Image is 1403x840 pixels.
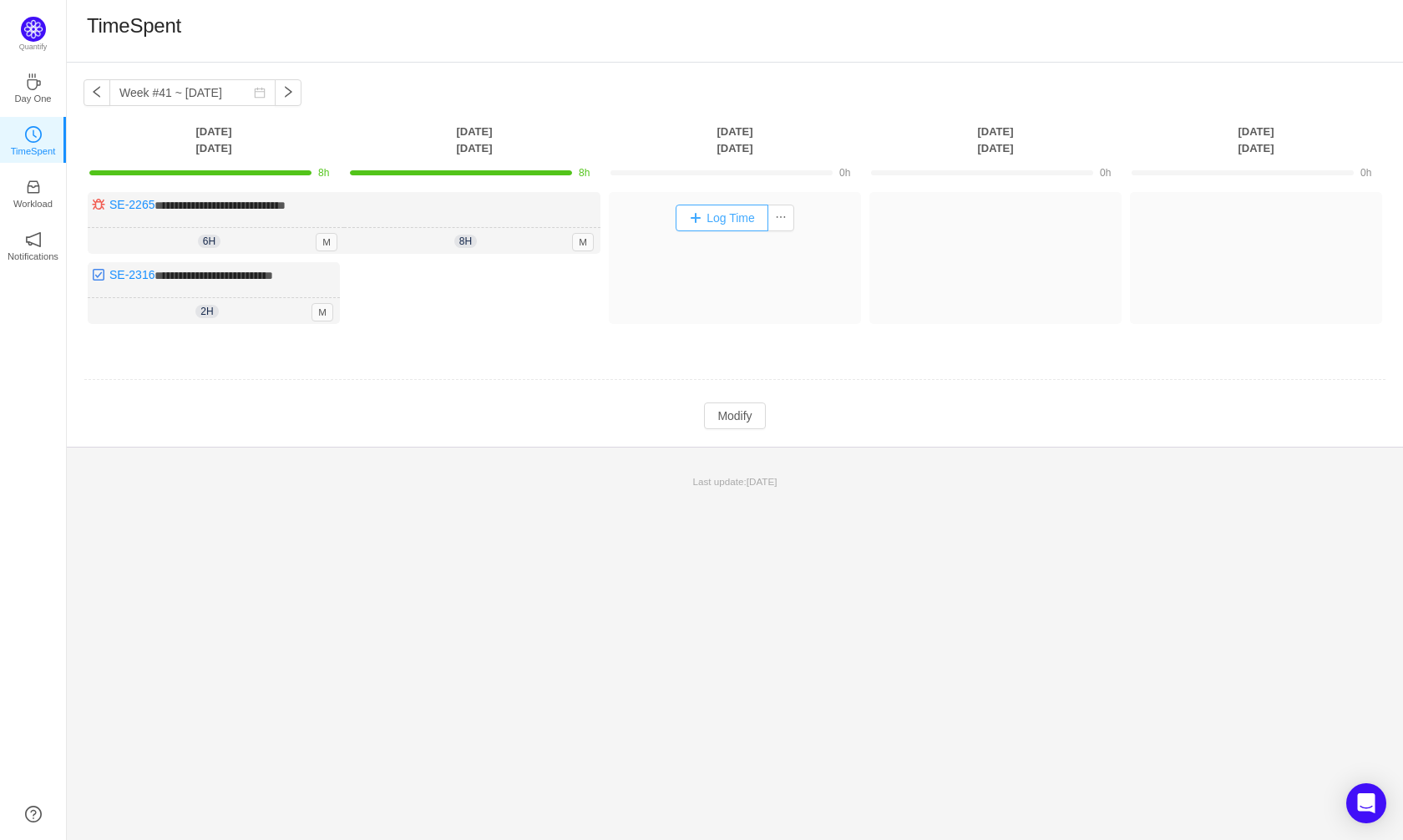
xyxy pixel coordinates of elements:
th: [DATE] [DATE] [865,123,1126,157]
a: icon: clock-circleTimeSpent [25,131,42,148]
p: Notifications [8,249,58,264]
a: icon: notificationNotifications [25,236,42,253]
i: icon: clock-circle [25,126,42,143]
span: [DATE] [747,476,777,487]
i: icon: inbox [25,179,42,195]
button: Log Time [676,205,768,231]
span: 6h [198,235,220,248]
span: 8h [318,167,329,179]
button: Modify [704,402,765,429]
span: M [572,233,594,251]
button: icon: right [275,79,301,106]
span: 0h [839,167,850,179]
i: icon: coffee [25,73,42,90]
span: Last update: [693,476,777,487]
div: Open Intercom Messenger [1346,783,1386,823]
p: Day One [14,91,51,106]
button: icon: ellipsis [767,205,794,231]
th: [DATE] [DATE] [605,123,865,157]
span: 0h [1100,167,1111,179]
img: 10318 [92,268,105,281]
a: icon: inboxWorkload [25,184,42,200]
a: SE-2316 [109,268,154,281]
th: [DATE] [DATE] [344,123,605,157]
th: [DATE] [DATE] [84,123,344,157]
input: Select a week [109,79,276,106]
p: Quantify [19,42,48,53]
span: 8h [454,235,477,248]
span: M [311,303,333,321]
a: icon: coffeeDay One [25,78,42,95]
span: 2h [195,305,218,318]
span: M [316,233,337,251]
a: icon: question-circle [25,806,42,822]
img: 10303 [92,198,105,211]
button: icon: left [84,79,110,106]
span: 0h [1360,167,1371,179]
p: TimeSpent [11,144,56,159]
img: Quantify [21,17,46,42]
p: Workload [13,196,53,211]
a: SE-2265 [109,198,154,211]
th: [DATE] [DATE] [1126,123,1386,157]
i: icon: calendar [254,87,266,99]
span: 8h [579,167,590,179]
i: icon: notification [25,231,42,248]
h1: TimeSpent [87,13,181,38]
